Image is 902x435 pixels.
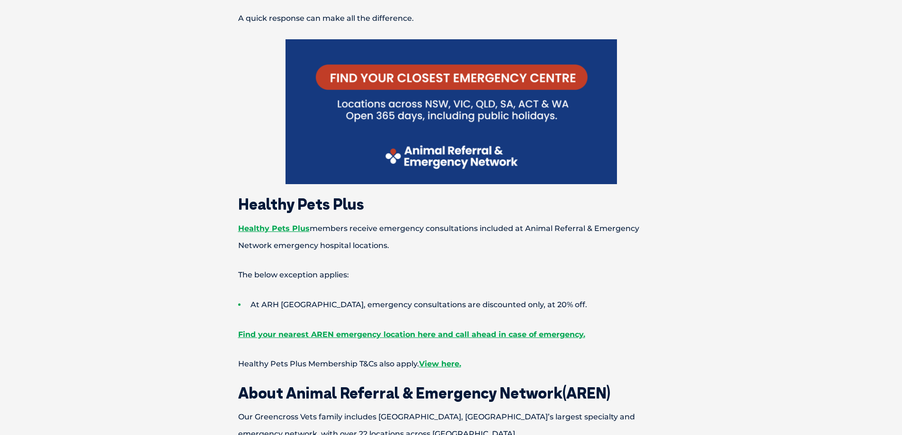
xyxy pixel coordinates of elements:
[205,220,697,254] p: members receive emergency consultations included at Animal Referral & Emergency Network emergency...
[238,330,585,339] a: Find your nearest AREN emergency location here and call ahead in case of emergency.
[238,296,697,313] li: At ARH [GEOGRAPHIC_DATA], emergency consultations are discounted only, at 20% off.
[238,224,310,233] a: Healthy Pets Plus
[205,355,697,373] p: Healthy Pets Plus Membership T&Cs also apply.
[205,196,697,212] h2: Healthy Pets Plus
[205,266,697,284] p: The below exception applies:
[419,359,461,368] a: View here.
[286,39,617,184] img: Find your local emergency centre
[238,383,563,402] span: About Animal Referral & Emergency Network
[238,14,414,23] span: A quick response can make all the difference.
[563,383,610,402] span: (AREN)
